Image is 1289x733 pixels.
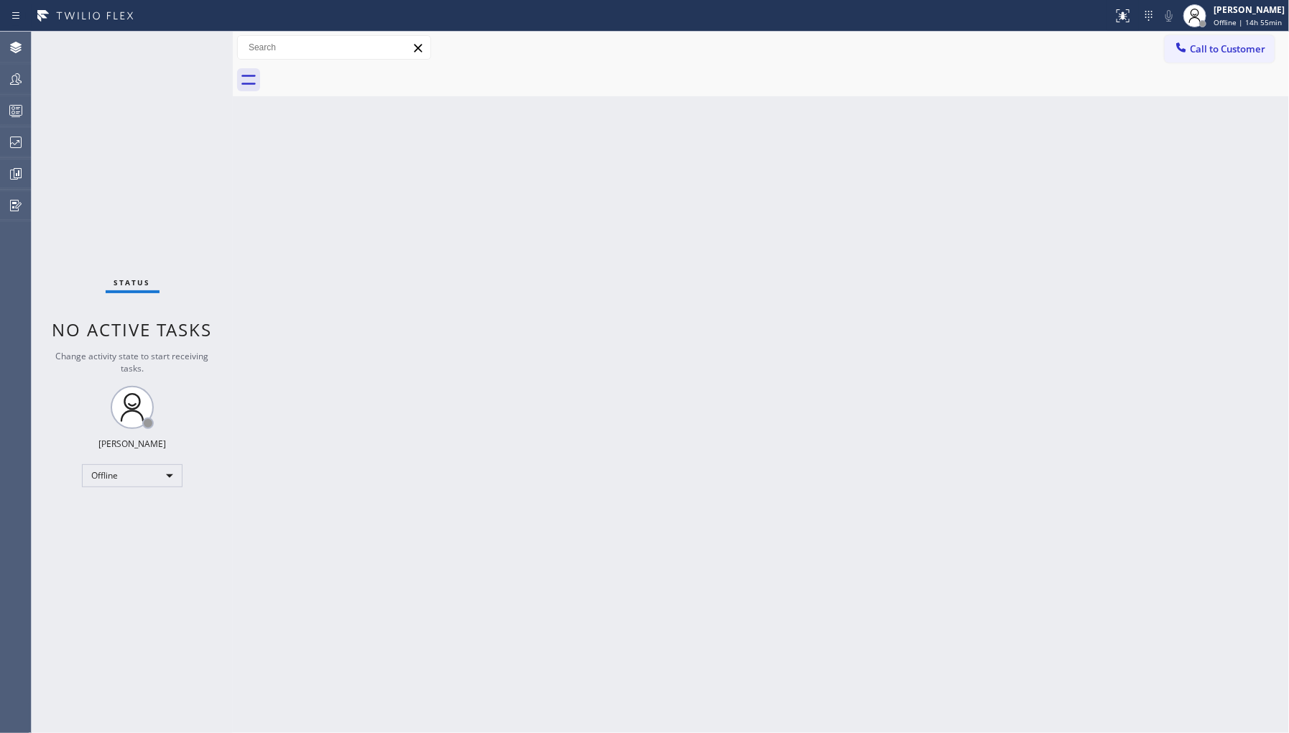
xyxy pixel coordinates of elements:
button: Mute [1159,6,1179,26]
span: Offline | 14h 55min [1214,17,1282,27]
span: Change activity state to start receiving tasks. [56,350,209,374]
input: Search [238,36,430,59]
span: Call to Customer [1190,42,1265,55]
div: Offline [82,464,183,487]
span: No active tasks [52,318,213,341]
div: [PERSON_NAME] [1214,4,1285,16]
span: Status [114,277,151,287]
div: [PERSON_NAME] [98,438,166,450]
button: Call to Customer [1165,35,1275,63]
